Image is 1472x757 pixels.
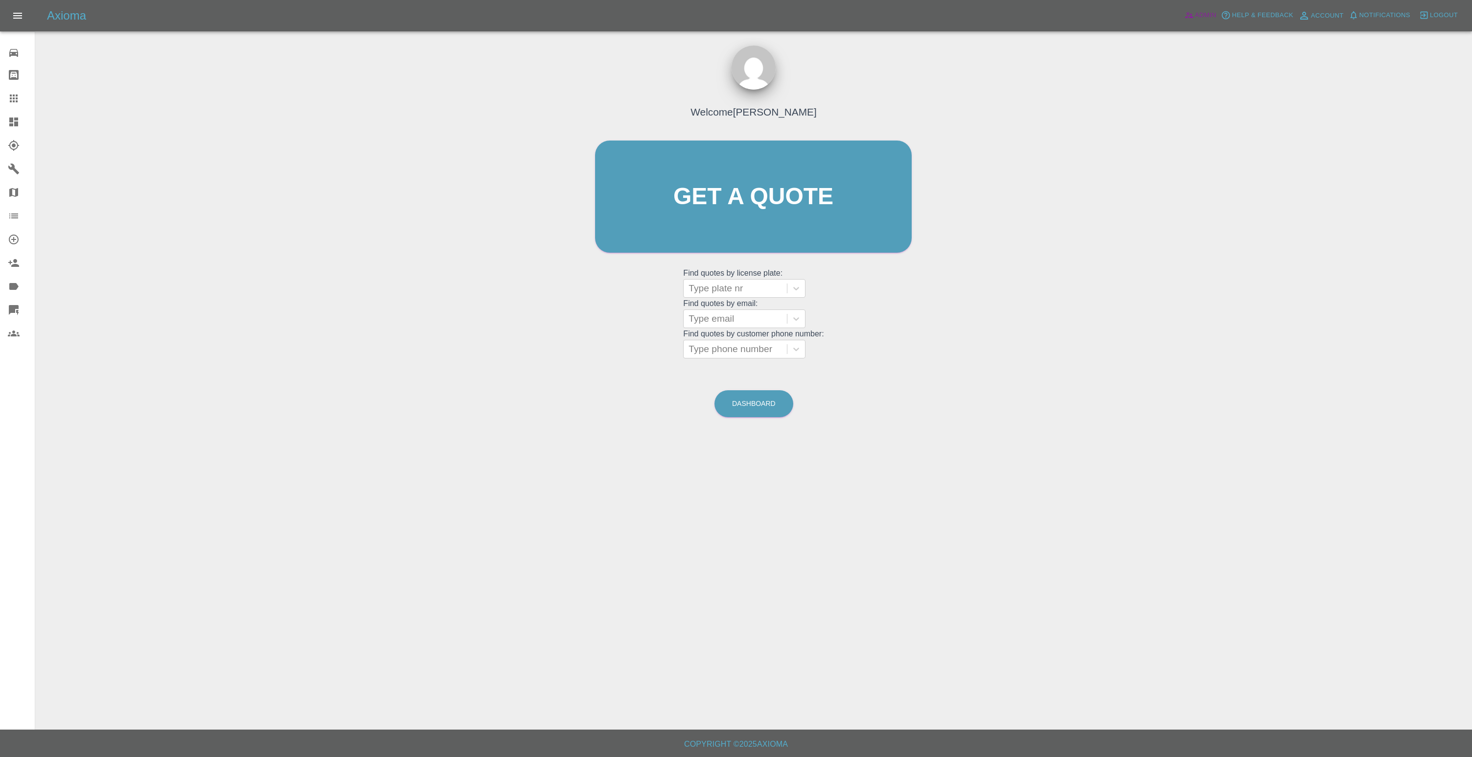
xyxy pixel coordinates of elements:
[1195,10,1217,21] span: Admin
[732,46,776,90] img: ...
[1417,8,1460,23] button: Logout
[595,141,912,253] a: Get a quote
[1430,10,1458,21] span: Logout
[1346,8,1413,23] button: Notifications
[683,299,824,328] grid: Find quotes by email:
[1296,8,1346,24] a: Account
[683,269,824,298] grid: Find quotes by license plate:
[690,104,816,119] h4: Welcome [PERSON_NAME]
[1232,10,1293,21] span: Help & Feedback
[683,330,824,358] grid: Find quotes by customer phone number:
[714,390,793,417] a: Dashboard
[47,8,86,24] h5: Axioma
[1311,10,1344,22] span: Account
[1182,8,1219,23] a: Admin
[6,4,29,27] button: Open drawer
[8,737,1464,751] h6: Copyright © 2025 Axioma
[1219,8,1295,23] button: Help & Feedback
[1359,10,1410,21] span: Notifications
